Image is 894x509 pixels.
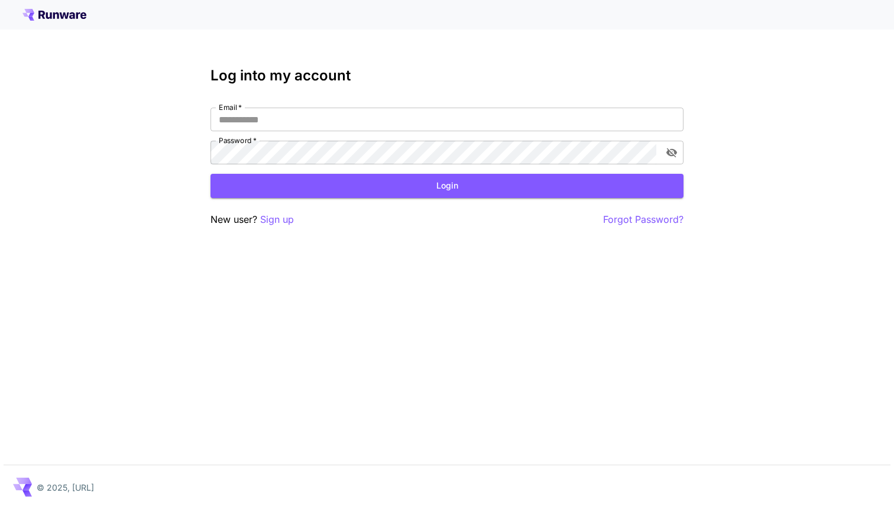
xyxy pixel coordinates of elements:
[210,212,294,227] p: New user?
[260,212,294,227] button: Sign up
[219,102,242,112] label: Email
[603,212,684,227] button: Forgot Password?
[210,67,684,84] h3: Log into my account
[210,174,684,198] button: Login
[661,142,682,163] button: toggle password visibility
[219,135,257,145] label: Password
[37,481,94,494] p: © 2025, [URL]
